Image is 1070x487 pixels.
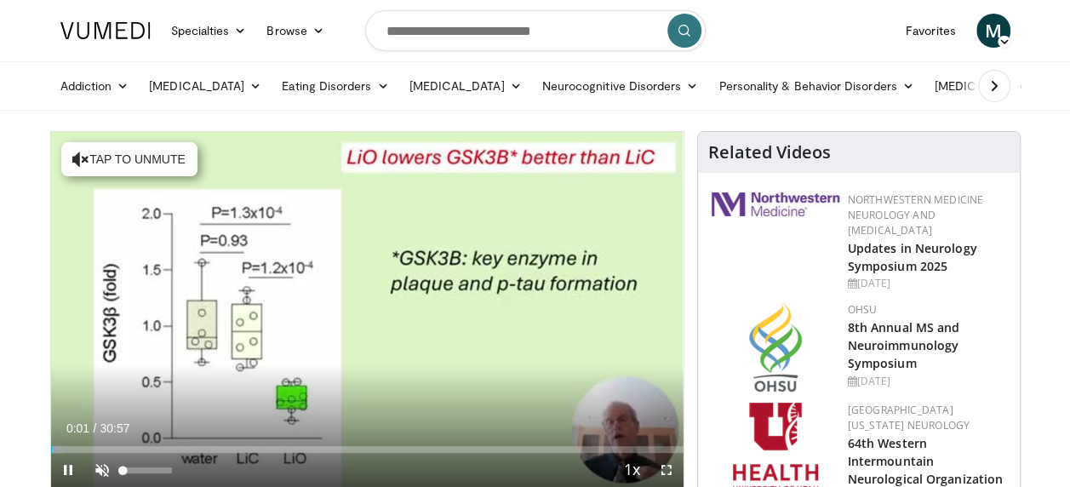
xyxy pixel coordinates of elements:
[365,10,706,51] input: Search topics, interventions
[848,240,977,274] a: Updates in Neurology Symposium 2025
[85,453,119,487] button: Unmute
[51,446,684,453] div: Progress Bar
[895,14,966,48] a: Favorites
[848,319,960,371] a: 8th Annual MS and Neuroimmunology Symposium
[712,192,839,216] img: 2a462fb6-9365-492a-ac79-3166a6f924d8.png.150x105_q85_autocrop_double_scale_upscale_version-0.2.jpg
[61,142,197,176] button: Tap to unmute
[272,69,398,103] a: Eating Disorders
[649,453,684,487] button: Fullscreen
[94,421,97,435] span: /
[51,453,85,487] button: Pause
[848,374,1006,389] div: [DATE]
[848,302,878,317] a: OHSU
[615,453,649,487] button: Playback Rate
[60,22,151,39] img: VuMedi Logo
[708,142,831,163] h4: Related Videos
[100,421,129,435] span: 30:57
[532,69,709,103] a: Neurocognitive Disorders
[66,421,89,435] span: 0:01
[398,69,531,103] a: [MEDICAL_DATA]
[848,276,1006,291] div: [DATE]
[848,192,984,238] a: Northwestern Medicine Neurology and [MEDICAL_DATA]
[848,403,970,433] a: [GEOGRAPHIC_DATA][US_STATE] Neurology
[50,69,140,103] a: Addiction
[708,69,924,103] a: Personality & Behavior Disorders
[123,467,172,473] div: Volume Level
[139,69,272,103] a: [MEDICAL_DATA]
[161,14,257,48] a: Specialties
[256,14,335,48] a: Browse
[749,302,802,392] img: da959c7f-65a6-4fcf-a939-c8c702e0a770.png.150x105_q85_autocrop_double_scale_upscale_version-0.2.png
[976,14,1010,48] a: M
